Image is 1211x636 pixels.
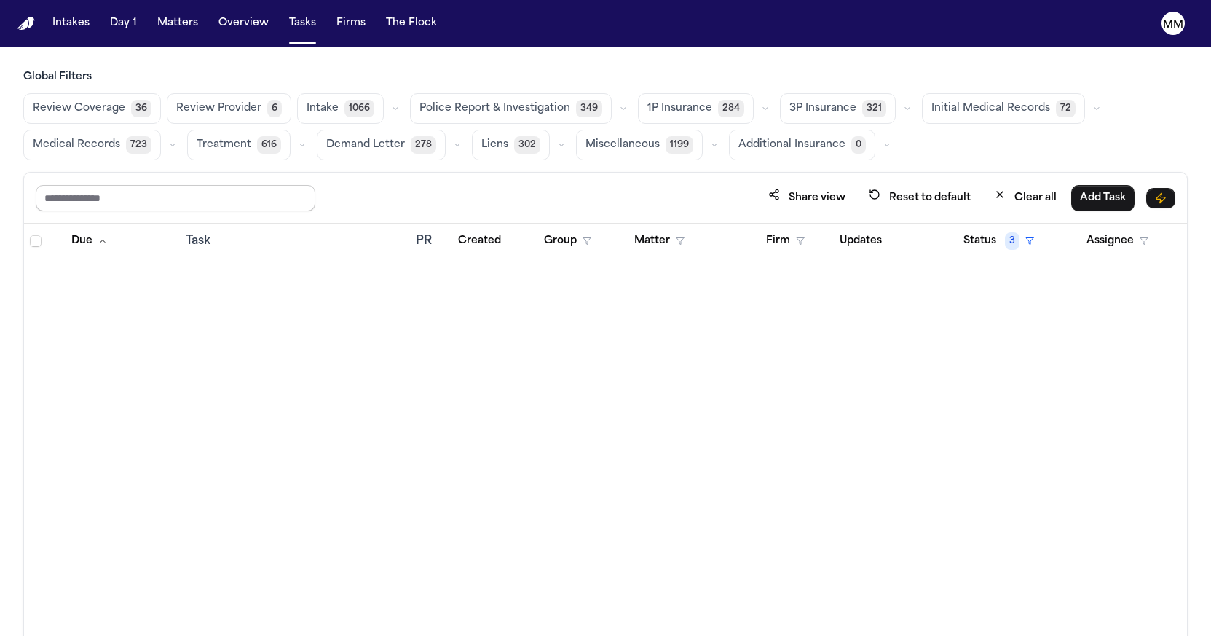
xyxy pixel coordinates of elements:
span: Review Coverage [33,101,125,116]
button: Medical Records723 [23,130,161,160]
span: 302 [514,136,540,154]
button: Treatment616 [187,130,291,160]
button: Clear all [985,184,1065,211]
button: Intakes [47,10,95,36]
button: Review Coverage36 [23,93,161,124]
button: Additional Insurance0 [729,130,875,160]
button: Tasks [283,10,322,36]
button: Overview [213,10,275,36]
span: Medical Records [33,138,120,152]
span: Police Report & Investigation [419,101,570,116]
span: 1199 [666,136,693,154]
button: Intake1066 [297,93,384,124]
button: Firms [331,10,371,36]
span: 1P Insurance [647,101,712,116]
span: Demand Letter [326,138,405,152]
button: Demand Letter278 [317,130,446,160]
button: Add Task [1071,185,1135,211]
span: Intake [307,101,339,116]
button: 3P Insurance321 [780,93,896,124]
button: 1P Insurance284 [638,93,754,124]
button: Miscellaneous1199 [576,130,703,160]
span: 6 [267,100,282,117]
span: 36 [131,100,151,117]
span: 1066 [344,100,374,117]
span: Review Provider [176,101,261,116]
img: Finch Logo [17,17,35,31]
span: 349 [576,100,602,117]
span: 3P Insurance [789,101,856,116]
button: Reset to default [860,184,979,211]
button: Police Report & Investigation349 [410,93,612,124]
button: Day 1 [104,10,143,36]
span: Miscellaneous [585,138,660,152]
button: Liens302 [472,130,550,160]
span: Initial Medical Records [931,101,1050,116]
span: Additional Insurance [738,138,845,152]
span: 616 [257,136,281,154]
span: 321 [862,100,886,117]
button: Share view [760,184,854,211]
a: Home [17,17,35,31]
button: The Flock [380,10,443,36]
button: Review Provider6 [167,93,291,124]
h3: Global Filters [23,70,1188,85]
span: 278 [411,136,436,154]
span: 72 [1056,100,1076,117]
span: 0 [851,136,866,154]
button: Initial Medical Records72 [922,93,1085,124]
span: Liens [481,138,508,152]
span: 284 [718,100,744,117]
span: 723 [126,136,151,154]
span: Treatment [197,138,251,152]
button: Matters [151,10,204,36]
button: Immediate Task [1146,188,1175,208]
